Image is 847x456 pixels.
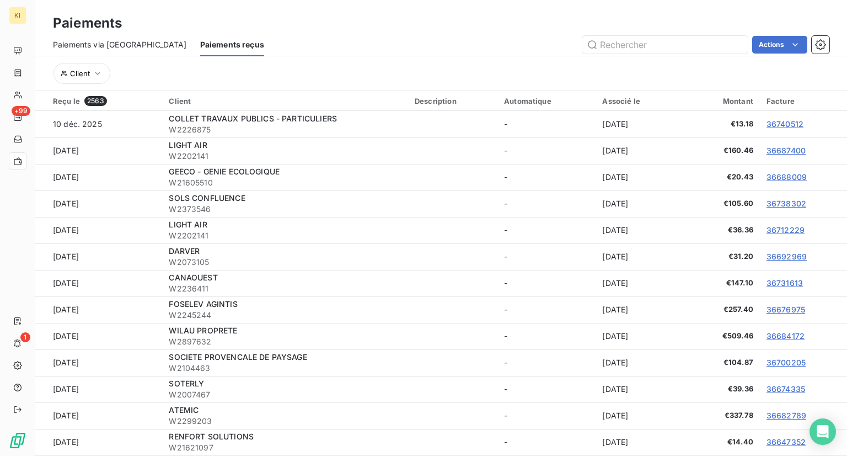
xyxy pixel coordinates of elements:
[169,257,401,268] span: W2073105
[752,36,807,54] button: Actions
[169,442,401,453] span: W21621097
[685,331,753,342] span: €509.46
[35,190,162,217] td: [DATE]
[9,432,26,449] img: Logo LeanPay
[169,389,401,400] span: W2007467
[53,63,110,84] button: Client
[200,39,264,50] span: Paiements reçus
[685,437,753,448] span: €14.40
[504,97,589,105] div: Automatique
[497,323,596,349] td: -
[685,172,753,183] span: €20.43
[596,190,678,217] td: [DATE]
[810,418,836,445] div: Open Intercom Messenger
[685,145,753,156] span: €160.46
[35,137,162,164] td: [DATE]
[766,384,805,394] a: 36674335
[169,177,401,188] span: W21605510
[169,352,307,362] span: SOCIETE PROVENCALE DE PAYSAGE
[169,151,401,162] span: W2202141
[685,278,753,289] span: €147.10
[497,190,596,217] td: -
[35,217,162,243] td: [DATE]
[685,119,753,130] span: €13.18
[35,296,162,323] td: [DATE]
[169,326,237,335] span: WILAU PROPRETE
[35,402,162,429] td: [DATE]
[20,332,30,342] span: 1
[596,270,678,296] td: [DATE]
[766,305,805,314] a: 36676975
[169,432,254,441] span: RENFORT SOLUTIONS
[169,124,401,135] span: W2226875
[53,39,187,50] span: Paiements via [GEOGRAPHIC_DATA]
[582,36,748,54] input: Rechercher
[169,193,245,203] span: SOLS CONFLUENCE
[685,384,753,395] span: €39.36
[169,336,401,347] span: W2897632
[169,299,237,309] span: FOSELEV AGINTIS
[766,119,803,129] a: 36740512
[497,429,596,455] td: -
[169,220,207,229] span: LIGHT AIR
[35,429,162,455] td: [DATE]
[685,198,753,209] span: €105.60
[497,111,596,137] td: -
[169,140,207,150] span: LIGHT AIR
[53,13,122,33] h3: Paiements
[35,376,162,402] td: [DATE]
[169,204,401,215] span: W2373546
[685,304,753,315] span: €257.40
[35,323,162,349] td: [DATE]
[596,402,678,429] td: [DATE]
[497,137,596,164] td: -
[685,251,753,262] span: €31.20
[169,97,401,105] div: Client
[12,106,30,116] span: +99
[169,167,280,176] span: GEECO - GENIE ECOLOGIQUE
[497,270,596,296] td: -
[596,349,678,376] td: [DATE]
[766,278,803,288] a: 36731613
[766,97,840,105] div: Facture
[596,243,678,270] td: [DATE]
[685,410,753,421] span: €337.78
[35,243,162,270] td: [DATE]
[596,217,678,243] td: [DATE]
[766,225,805,235] a: 36712229
[169,363,401,374] span: W2104463
[497,296,596,323] td: -
[169,273,217,282] span: CANAOUEST
[596,164,678,190] td: [DATE]
[596,429,678,455] td: [DATE]
[35,349,162,376] td: [DATE]
[766,358,806,367] a: 36700205
[766,411,806,420] a: 36682789
[766,437,806,447] a: 36647352
[415,97,491,105] div: Description
[497,376,596,402] td: -
[596,376,678,402] td: [DATE]
[169,283,401,294] span: W2236411
[84,96,107,106] span: 2563
[766,172,807,182] a: 36688009
[497,217,596,243] td: -
[766,252,807,261] a: 36692969
[685,97,753,105] div: Montant
[35,164,162,190] td: [DATE]
[602,97,672,105] div: Associé le
[169,114,337,123] span: COLLET TRAVAUX PUBLICS - PARTICULIERS
[35,111,162,137] td: 10 déc. 2025
[497,402,596,429] td: -
[766,199,806,208] a: 36738302
[169,246,200,256] span: DARVER
[596,323,678,349] td: [DATE]
[685,225,753,236] span: €36.36
[169,230,401,241] span: W2202141
[169,379,204,388] span: SOTERLY
[497,164,596,190] td: -
[685,357,753,368] span: €104.87
[35,270,162,296] td: [DATE]
[169,416,401,427] span: W2299203
[596,111,678,137] td: [DATE]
